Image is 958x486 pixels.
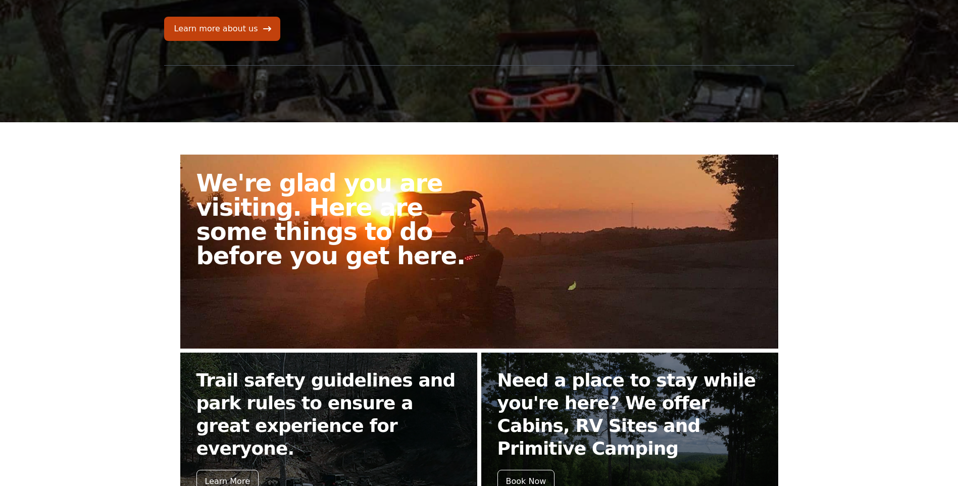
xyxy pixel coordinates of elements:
[164,17,280,41] a: Learn more about us
[196,171,487,268] h2: We're glad you are visiting. Here are some things to do before you get here.
[497,369,762,460] h2: Need a place to stay while you're here? We offer Cabins, RV Sites and Primitive Camping
[196,369,461,460] h2: Trail safety guidelines and park rules to ensure a great experience for everyone.
[180,155,778,349] a: We're glad you are visiting. Here are some things to do before you get here.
